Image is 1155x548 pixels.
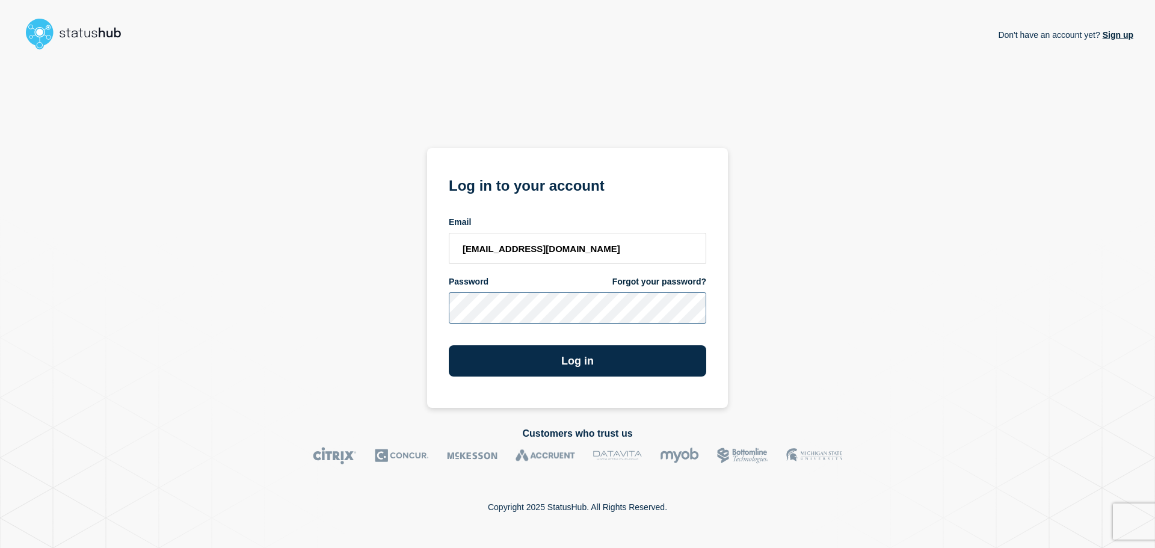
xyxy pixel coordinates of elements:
img: StatusHub logo [22,14,136,53]
img: Citrix logo [313,447,357,464]
h2: Customers who trust us [22,428,1133,439]
p: Copyright 2025 StatusHub. All Rights Reserved. [488,502,667,512]
a: Sign up [1100,30,1133,40]
p: Don't have an account yet? [998,20,1133,49]
img: Bottomline logo [717,447,768,464]
img: MSU logo [786,447,842,464]
img: DataVita logo [593,447,642,464]
a: Forgot your password? [612,276,706,288]
h1: Log in to your account [449,173,706,195]
input: password input [449,292,706,324]
img: Accruent logo [516,447,575,464]
input: email input [449,233,706,264]
img: McKesson logo [447,447,497,464]
img: myob logo [660,447,699,464]
span: Email [449,217,471,228]
span: Password [449,276,488,288]
img: Concur logo [375,447,429,464]
button: Log in [449,345,706,377]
